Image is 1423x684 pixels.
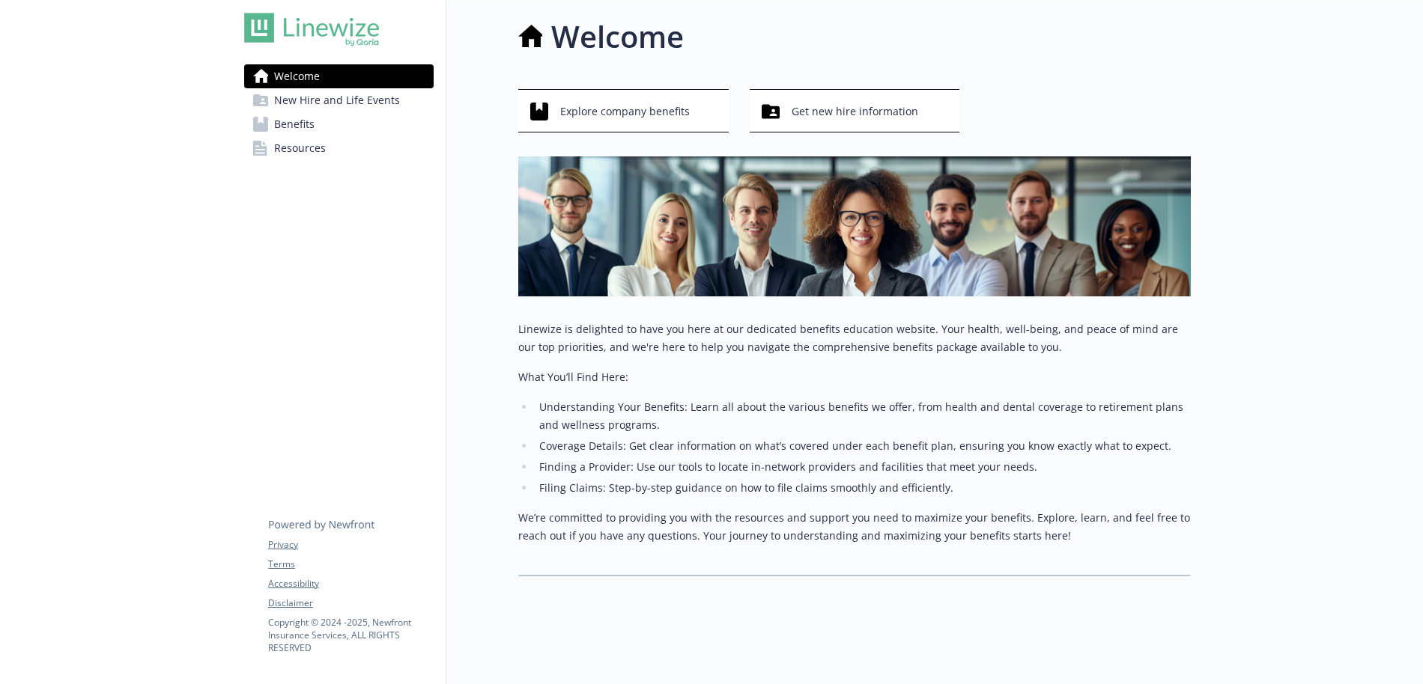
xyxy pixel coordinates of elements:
button: Explore company benefits [518,89,729,132]
h1: Welcome [551,14,684,59]
span: Explore company benefits [560,97,690,126]
a: Welcome [244,64,434,88]
span: Resources [274,136,326,160]
a: Accessibility [268,577,433,590]
p: Linewize is delighted to have you here at our dedicated benefits education website. Your health, ... [518,320,1191,356]
li: Filing Claims: Step-by-step guidance on how to file claims smoothly and efficiently. [535,479,1191,497]
a: Resources [244,136,434,160]
span: Welcome [274,64,320,88]
li: Coverage Details: Get clear information on what’s covered under each benefit plan, ensuring you k... [535,437,1191,455]
a: Benefits [244,112,434,136]
img: overview page banner [518,156,1191,296]
p: We’re committed to providing you with the resources and support you need to maximize your benefit... [518,509,1191,545]
li: Finding a Provider: Use our tools to locate in-network providers and facilities that meet your ne... [535,458,1191,476]
p: What You’ll Find Here: [518,368,1191,386]
button: Get new hire information [750,89,960,132]
a: Terms [268,558,433,571]
li: Understanding Your Benefits: Learn all about the various benefits we offer, from health and denta... [535,398,1191,434]
a: Privacy [268,538,433,552]
a: New Hire and Life Events [244,88,434,112]
span: New Hire and Life Events [274,88,400,112]
span: Benefits [274,112,315,136]
p: Copyright © 2024 - 2025 , Newfront Insurance Services, ALL RIGHTS RESERVED [268,616,433,654]
a: Disclaimer [268,596,433,610]
span: Get new hire information [792,97,918,126]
